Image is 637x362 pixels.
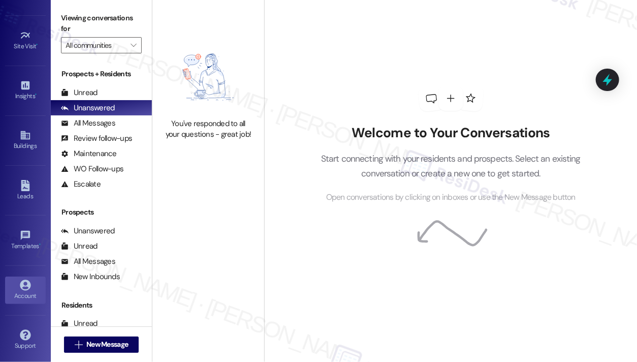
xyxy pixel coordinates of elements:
[61,10,142,37] label: Viewing conversations for
[61,133,132,144] div: Review follow-ups
[5,127,46,154] a: Buildings
[5,177,46,204] a: Leads
[39,241,41,248] span: •
[61,103,115,113] div: Unanswered
[75,341,82,349] i: 
[61,118,115,129] div: All Messages
[66,37,125,53] input: All communities
[5,27,46,54] a: Site Visit •
[326,191,576,204] span: Open conversations by clicking on inboxes or use the New Message button
[51,300,152,311] div: Residents
[5,277,46,304] a: Account
[61,241,98,252] div: Unread
[61,164,123,174] div: WO Follow-ups
[5,326,46,354] a: Support
[86,339,128,350] span: New Message
[306,152,596,180] p: Start connecting with your residents and prospects. Select an existing conversation or create a n...
[61,148,117,159] div: Maintenance
[164,118,253,140] div: You've responded to all your questions - great job!
[5,77,46,104] a: Insights •
[61,318,98,329] div: Unread
[37,41,38,48] span: •
[5,227,46,254] a: Templates •
[164,41,253,113] img: empty-state
[51,69,152,79] div: Prospects + Residents
[51,207,152,218] div: Prospects
[61,87,98,98] div: Unread
[61,271,120,282] div: New Inbounds
[306,125,596,141] h2: Welcome to Your Conversations
[61,256,115,267] div: All Messages
[64,337,139,353] button: New Message
[35,91,37,98] span: •
[61,179,101,190] div: Escalate
[61,226,115,236] div: Unanswered
[131,41,136,49] i: 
